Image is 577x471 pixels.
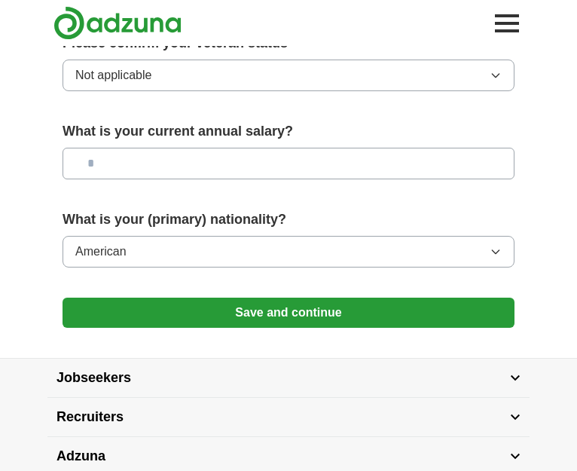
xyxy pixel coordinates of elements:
button: Toggle main navigation menu [490,7,524,40]
span: American [75,243,127,261]
label: What is your (primary) nationality? [63,210,514,230]
img: toggle icon [510,375,521,381]
img: Adzuna logo [53,6,182,40]
button: American [63,236,514,268]
span: Not applicable [75,66,151,84]
button: Save and continue [63,298,514,328]
span: Adzuna [56,446,105,466]
img: toggle icon [510,453,521,460]
span: Recruiters [56,407,124,427]
button: Not applicable [63,60,514,91]
img: toggle icon [510,414,521,421]
span: Jobseekers [56,368,131,388]
label: What is your current annual salary? [63,121,514,142]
